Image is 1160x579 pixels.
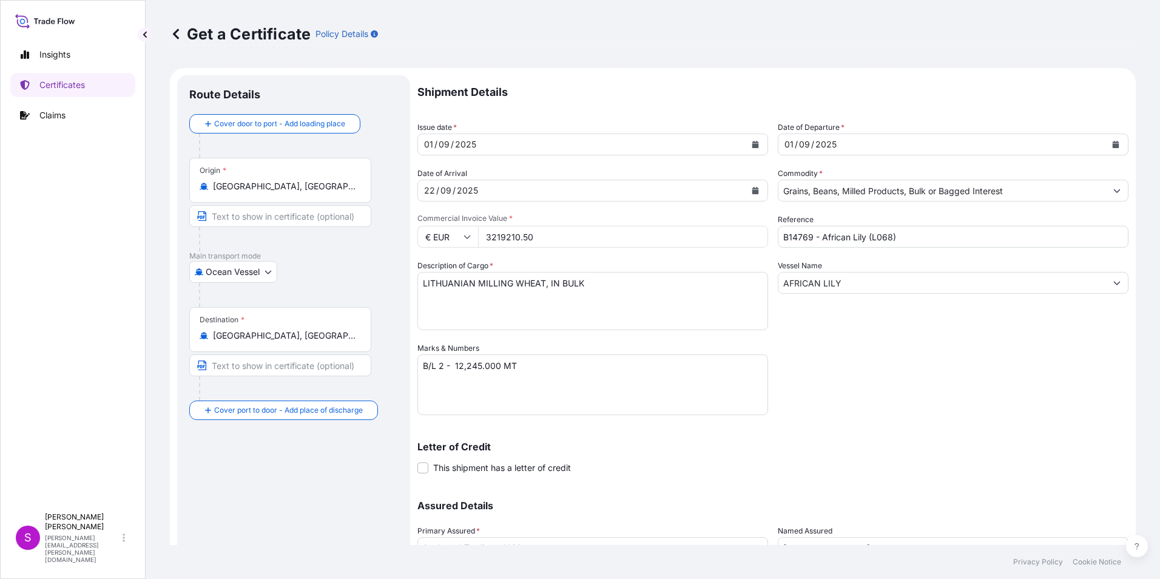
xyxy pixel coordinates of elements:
[746,135,765,154] button: Calendar
[798,137,811,152] div: month,
[170,24,311,44] p: Get a Certificate
[778,168,823,180] label: Commodity
[1073,557,1121,567] a: Cookie Notice
[189,87,260,102] p: Route Details
[417,75,1128,109] p: Shipment Details
[417,260,493,272] label: Description of Cargo
[436,183,439,198] div: /
[778,272,1106,294] input: Type to search vessel name or IMO
[778,226,1128,248] input: Enter booking reference
[783,137,795,152] div: day,
[213,330,356,342] input: Destination
[795,137,798,152] div: /
[778,121,845,134] span: Date of Departure
[814,137,838,152] div: year,
[451,137,454,152] div: /
[417,354,768,415] textarea: B/L 3 - 11,759.340 MT
[39,109,66,121] p: Claims
[213,180,356,192] input: Origin
[1013,557,1063,567] a: Privacy Policy
[200,315,244,325] div: Destination
[206,266,260,278] span: Ocean Vessel
[778,260,822,272] label: Vessel Name
[214,404,363,416] span: Cover port to door - Add place of discharge
[417,272,768,330] textarea: POLISH BREAD MILLING WHEAT
[189,261,277,283] button: Select transport
[423,183,436,198] div: day,
[24,532,32,544] span: S
[778,214,814,226] label: Reference
[214,118,345,130] span: Cover door to port - Add loading place
[453,183,456,198] div: /
[423,137,434,152] div: day,
[778,525,832,537] label: Named Assured
[45,512,120,532] p: [PERSON_NAME] [PERSON_NAME]
[315,28,368,40] p: Policy Details
[811,137,814,152] div: /
[478,226,768,248] input: Enter amount
[417,342,479,354] label: Marks & Numbers
[437,137,451,152] div: month,
[200,166,226,175] div: Origin
[10,73,135,97] a: Certificates
[417,501,1128,510] p: Assured Details
[1106,135,1125,154] button: Calendar
[778,180,1106,201] input: Type to search commodity
[417,525,480,537] span: Primary Assured
[454,137,477,152] div: year,
[189,401,378,420] button: Cover port to door - Add place of discharge
[439,183,453,198] div: month,
[434,137,437,152] div: /
[189,114,360,134] button: Cover door to port - Add loading place
[189,251,398,261] p: Main transport mode
[10,42,135,67] a: Insights
[39,49,70,61] p: Insights
[746,181,765,200] button: Calendar
[189,354,371,376] input: Text to appear on certificate
[417,537,768,559] button: Seaboard Trading – IOM
[39,79,85,91] p: Certificates
[417,442,1128,452] p: Letter of Credit
[10,103,135,127] a: Claims
[1106,272,1128,294] button: Show suggestions
[1106,180,1128,201] button: Show suggestions
[417,214,768,223] span: Commercial Invoice Value
[45,534,120,563] p: [PERSON_NAME][EMAIL_ADDRESS][PERSON_NAME][DOMAIN_NAME]
[417,168,467,180] span: Date of Arrival
[433,462,571,474] span: This shipment has a letter of credit
[417,121,457,134] span: Issue date
[456,183,479,198] div: year,
[189,205,371,227] input: Text to appear on certificate
[423,542,521,554] span: Seaboard Trading – IOM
